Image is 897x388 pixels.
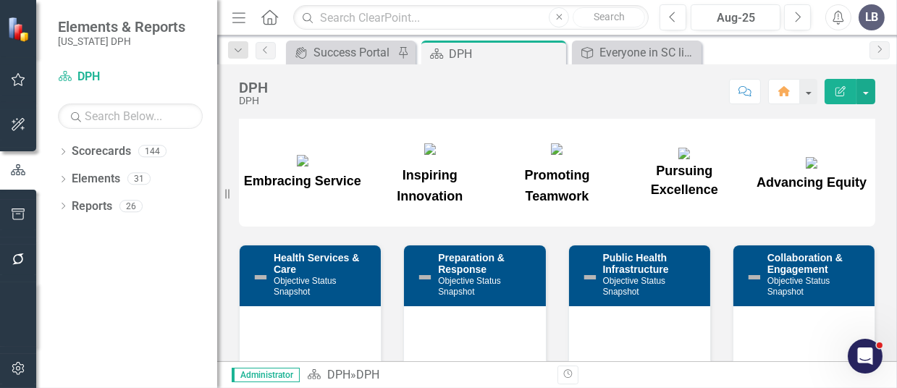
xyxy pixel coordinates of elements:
[72,171,120,187] a: Elements
[438,276,501,297] small: Objective Status Snapshot
[239,80,268,96] div: DPH
[313,43,394,62] div: Success Portal
[651,145,718,197] span: Pursuing Excellence
[603,252,669,274] a: Public Health Infrastructure
[767,252,843,274] a: Collaboration & Engagement
[576,43,698,62] a: Everyone in SC lives in safe and resilient communities
[290,43,394,62] a: Success Portal
[416,269,434,286] img: Not Defined
[696,9,775,27] div: Aug-25
[327,368,350,381] a: DPH
[127,173,151,185] div: 31
[424,143,436,155] img: mceclip10.png
[244,174,361,188] span: Embracing Service
[691,4,780,30] button: Aug-25
[859,4,885,30] button: LB
[848,339,883,374] iframe: Intercom live chat
[72,198,112,215] a: Reports
[58,18,185,35] span: Elements & Reports
[72,143,131,160] a: Scorecards
[7,17,33,42] img: ClearPoint Strategy
[603,276,666,297] small: Objective Status Snapshot
[232,368,300,382] span: Administrator
[438,252,505,274] a: Preparation & Response
[239,96,268,106] div: DPH
[551,143,563,155] img: mceclip11.png
[297,155,308,166] img: mceclip9.png
[58,35,185,47] small: [US_STATE] DPH
[307,367,547,384] div: »
[806,157,817,169] img: mceclip13.png
[581,269,599,286] img: Not Defined
[599,43,698,62] div: Everyone in SC lives in safe and resilient communities
[293,5,649,30] input: Search ClearPoint...
[524,168,589,203] span: Promoting Teamwork
[397,168,463,203] span: Inspiring Innovation
[356,368,379,381] div: DPH
[58,104,203,129] input: Search Below...
[678,148,690,159] img: mceclip12.png
[252,269,269,286] img: Not Defined
[119,200,143,212] div: 26
[449,45,563,63] div: DPH
[274,252,359,274] a: Health Services & Care
[138,145,167,158] div: 144
[58,69,203,85] a: DPH
[757,155,867,190] span: Advancing Equity
[594,11,625,22] span: Search
[573,7,645,28] button: Search
[767,276,830,297] small: Objective Status Snapshot
[274,276,337,297] small: Objective Status Snapshot
[746,269,763,286] img: Not Defined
